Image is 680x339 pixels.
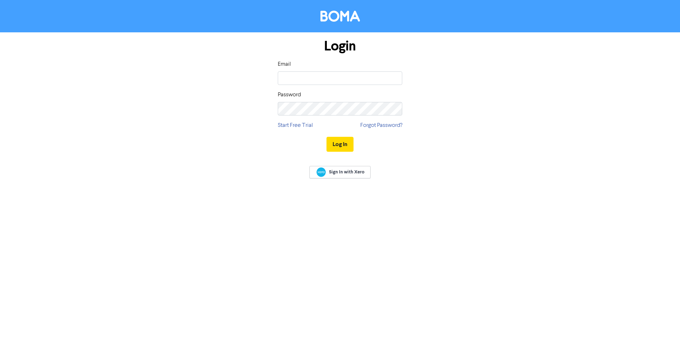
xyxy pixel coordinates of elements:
a: Sign In with Xero [309,166,371,178]
img: BOMA Logo [320,11,360,22]
img: Xero logo [317,167,326,177]
h1: Login [278,38,402,54]
button: Log In [326,137,354,152]
label: Email [278,60,291,69]
label: Password [278,91,301,99]
a: Start Free Trial [278,121,313,130]
span: Sign In with Xero [329,169,365,175]
a: Forgot Password? [360,121,402,130]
